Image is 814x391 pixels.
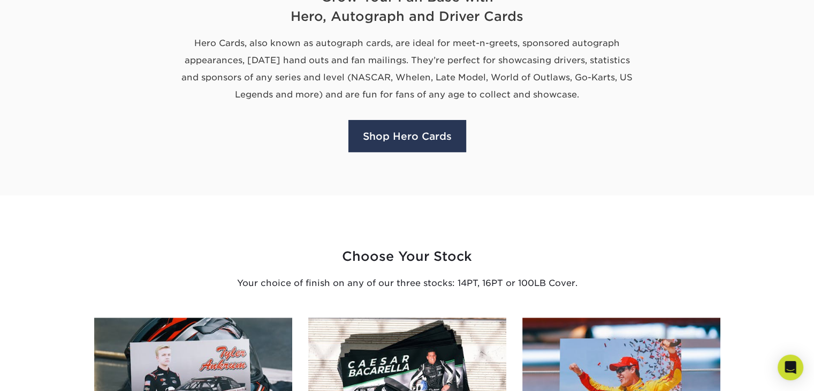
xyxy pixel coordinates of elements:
[94,247,720,266] h3: Choose Your Stock
[180,275,635,292] p: Your choice of finish on any of our three stocks: 14PT, 16PT or 100LB Cover.
[180,35,635,103] p: Hero Cards, also known as autograph cards, are ideal for meet-n-greets, sponsored autograph appea...
[348,120,466,152] a: Shop Hero Cards
[778,355,803,380] div: Open Intercom Messenger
